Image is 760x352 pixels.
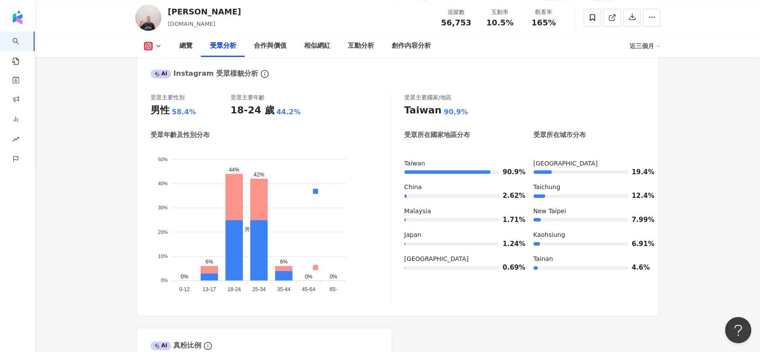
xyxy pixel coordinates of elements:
div: 真粉比例 [151,341,202,350]
span: info-circle [259,69,270,79]
div: 近三個月 [630,39,660,53]
div: 創作內容分析 [392,41,431,51]
div: 44.2% [277,107,301,117]
tspan: 50% [158,156,168,162]
div: 58.4% [172,107,196,117]
div: [GEOGRAPHIC_DATA] [404,255,516,264]
div: 男性 [151,104,170,117]
div: 受眾主要年齡 [231,94,265,102]
div: 追蹤數 [440,8,473,17]
tspan: 0% [161,278,168,283]
div: 受眾主要性別 [151,94,185,102]
span: 2.62% [503,193,516,199]
span: 90.9% [503,169,516,176]
tspan: 65- [329,286,337,292]
div: AI [151,341,172,350]
div: Japan [404,231,516,239]
span: 19.4% [632,169,645,176]
div: 互動分析 [348,41,374,51]
tspan: 45-64 [301,286,315,292]
div: 合作與價值 [254,41,287,51]
div: 受眾主要國家/地區 [404,94,452,102]
div: New Taipei [533,207,645,216]
tspan: 30% [158,205,168,210]
div: Taiwan [404,159,516,168]
div: Tainan [533,255,645,264]
div: Malaysia [404,207,516,216]
tspan: 25-34 [252,286,266,292]
div: [GEOGRAPHIC_DATA] [533,159,645,168]
div: 總覽 [179,41,193,51]
tspan: 40% [158,181,168,186]
div: China [404,183,516,192]
div: 受眾所在城市分布 [533,130,586,140]
span: 12.4% [632,193,645,199]
tspan: 35-44 [277,286,291,292]
div: Instagram 受眾樣貌分析 [151,69,258,78]
tspan: 18-24 [227,286,241,292]
div: 觀看率 [527,8,560,17]
span: 7.99% [632,217,645,223]
span: 男性 [238,226,255,232]
div: Taiwan [404,104,441,117]
div: 相似網紅 [304,41,330,51]
div: 18-24 歲 [231,104,274,117]
tspan: 0-12 [179,286,189,292]
span: [DOMAIN_NAME] [168,21,216,27]
div: 受眾所在國家地區分布 [404,130,470,140]
div: Kaohsiung [533,231,645,239]
div: 受眾年齡及性別分布 [151,130,210,140]
tspan: 13-17 [203,286,216,292]
a: search [12,32,30,66]
span: 4.6% [632,264,645,271]
img: logo icon [11,11,25,25]
span: 1.24% [503,241,516,247]
span: 56,753 [441,18,471,27]
span: info-circle [203,341,213,351]
div: 受眾分析 [210,41,236,51]
tspan: 10% [158,253,168,259]
span: rise [12,130,19,150]
div: AI [151,70,172,78]
div: 90.9% [444,107,468,117]
div: 互動率 [483,8,517,17]
span: 1.71% [503,217,516,223]
div: [PERSON_NAME] [168,6,241,17]
div: Taichung [533,183,645,192]
span: 0.69% [503,264,516,271]
span: 10.5% [486,18,513,27]
img: KOL Avatar [135,4,161,31]
span: 6.91% [632,241,645,247]
tspan: 20% [158,229,168,234]
span: 165% [532,18,556,27]
iframe: Help Scout Beacon - Open [725,317,751,343]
